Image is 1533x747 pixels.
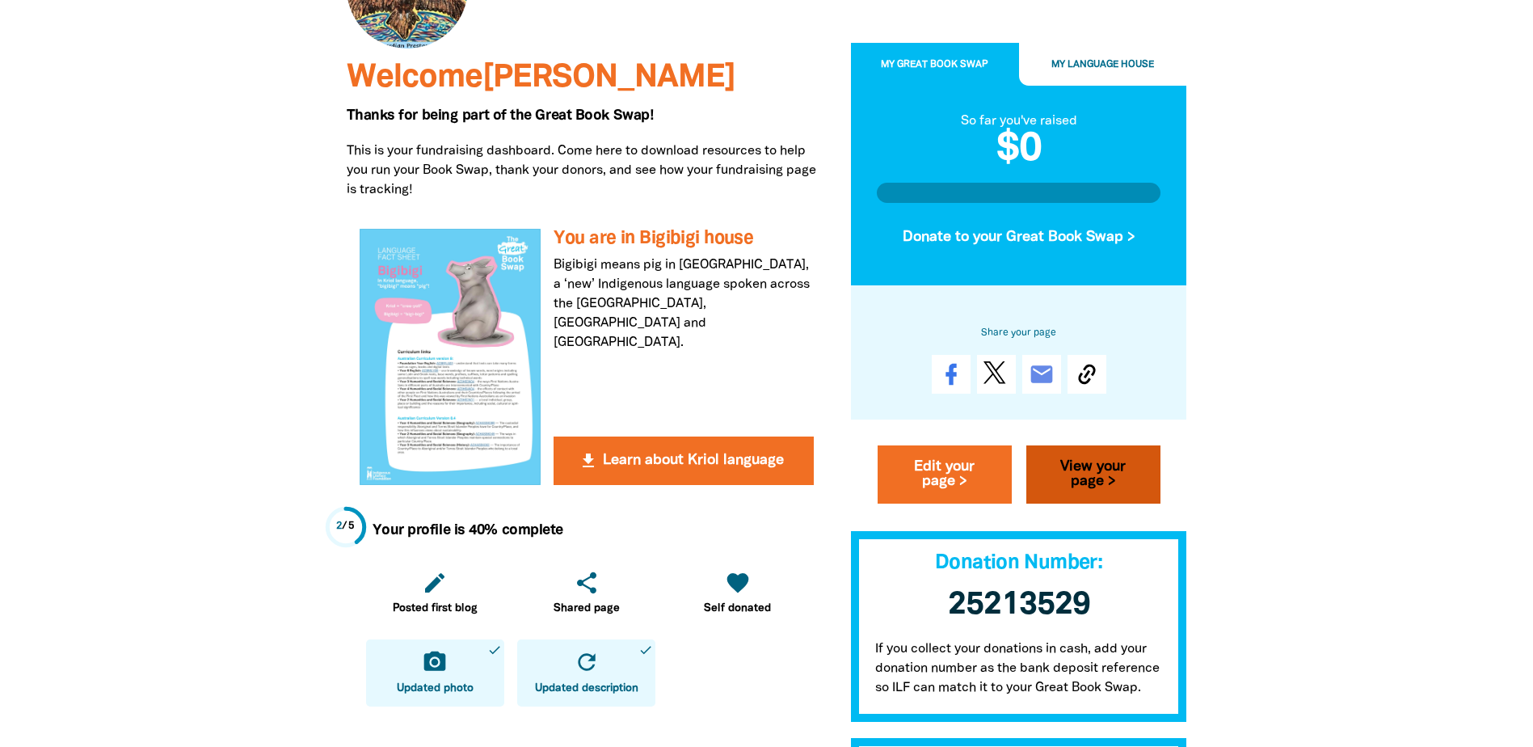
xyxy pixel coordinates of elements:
[935,554,1102,572] span: Donation Number:
[517,639,655,707] a: refreshUpdated descriptiondone
[535,681,638,697] span: Updated description
[1026,445,1160,504] a: View your page >
[554,437,813,485] button: get_app Learn about Kriol language
[366,639,504,707] a: camera_altUpdated photodone
[373,524,563,537] strong: Your profile is 40% complete
[877,216,1161,260] button: Donate to your Great Book Swap >
[1068,355,1106,394] button: Copy Link
[877,324,1161,342] h6: Share your page
[1022,355,1061,394] a: email
[1029,361,1055,387] i: email
[336,521,343,531] span: 2
[851,43,1019,87] button: My Great Book Swap
[1051,60,1154,69] span: My Language House
[422,649,448,675] i: camera_alt
[554,229,813,249] h3: You are in Bigibigi house
[877,132,1161,171] h2: $0
[393,601,478,617] span: Posted first blog
[487,643,502,657] i: done
[877,112,1161,132] div: So far you've raised
[574,570,600,596] i: share
[517,560,655,627] a: shareShared page
[336,519,355,534] div: / 5
[725,570,751,596] i: favorite
[347,109,654,122] span: Thanks for being part of the Great Book Swap!
[1019,43,1187,87] button: My Language House
[977,355,1016,394] a: Post
[579,451,598,471] i: get_app
[948,590,1090,620] span: 25213529
[704,601,771,617] span: Self donated
[554,601,620,617] span: Shared page
[422,570,448,596] i: edit
[638,643,653,657] i: done
[366,560,504,627] a: editPosted first blog
[851,639,1187,722] p: If you collect your donations in cash, add your donation number as the bank deposit reference so ...
[397,681,474,697] span: Updated photo
[347,63,735,93] span: Welcome [PERSON_NAME]
[878,445,1012,504] a: Edit your page >
[668,560,807,627] a: favoriteSelf donated
[881,60,988,69] span: My Great Book Swap
[574,649,600,675] i: refresh
[932,355,971,394] a: Share
[360,229,541,484] img: You are in Bigibigi house
[347,141,827,200] p: This is your fundraising dashboard. Come here to download resources to help you run your Book Swa...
